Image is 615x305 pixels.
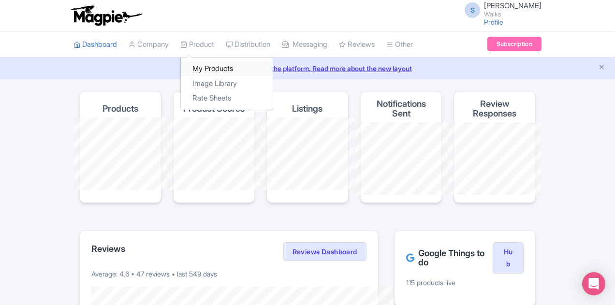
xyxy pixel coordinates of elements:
[406,277,524,288] p: 115 products live
[226,31,270,58] a: Distribution
[406,248,493,268] h2: Google Things to do
[465,2,480,18] span: S
[582,272,605,295] div: Open Intercom Messenger
[183,104,245,114] h4: Product Scores
[129,31,169,58] a: Company
[69,5,144,26] img: logo-ab69f6fb50320c5b225c76a69d11143b.png
[6,63,609,73] a: We made some updates to the platform. Read more about the new layout
[102,104,138,114] h4: Products
[484,11,542,17] small: Walks
[181,76,273,91] a: Image Library
[91,244,125,254] h2: Reviews
[91,269,366,279] p: Average: 4.6 • 47 reviews • last 549 days
[386,31,413,58] a: Other
[73,31,117,58] a: Dashboard
[487,37,542,51] a: Subscription
[181,91,273,106] a: Rate Sheets
[493,242,524,274] a: Hub
[368,99,434,118] h4: Notifications Sent
[339,31,375,58] a: Reviews
[180,31,214,58] a: Product
[459,2,542,17] a: S [PERSON_NAME] Walks
[282,31,327,58] a: Messaging
[598,62,605,73] button: Close announcement
[484,1,542,10] span: [PERSON_NAME]
[181,61,273,76] a: My Products
[292,104,322,114] h4: Listings
[462,99,527,118] h4: Review Responses
[283,242,366,261] a: Reviews Dashboard
[484,18,503,26] a: Profile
